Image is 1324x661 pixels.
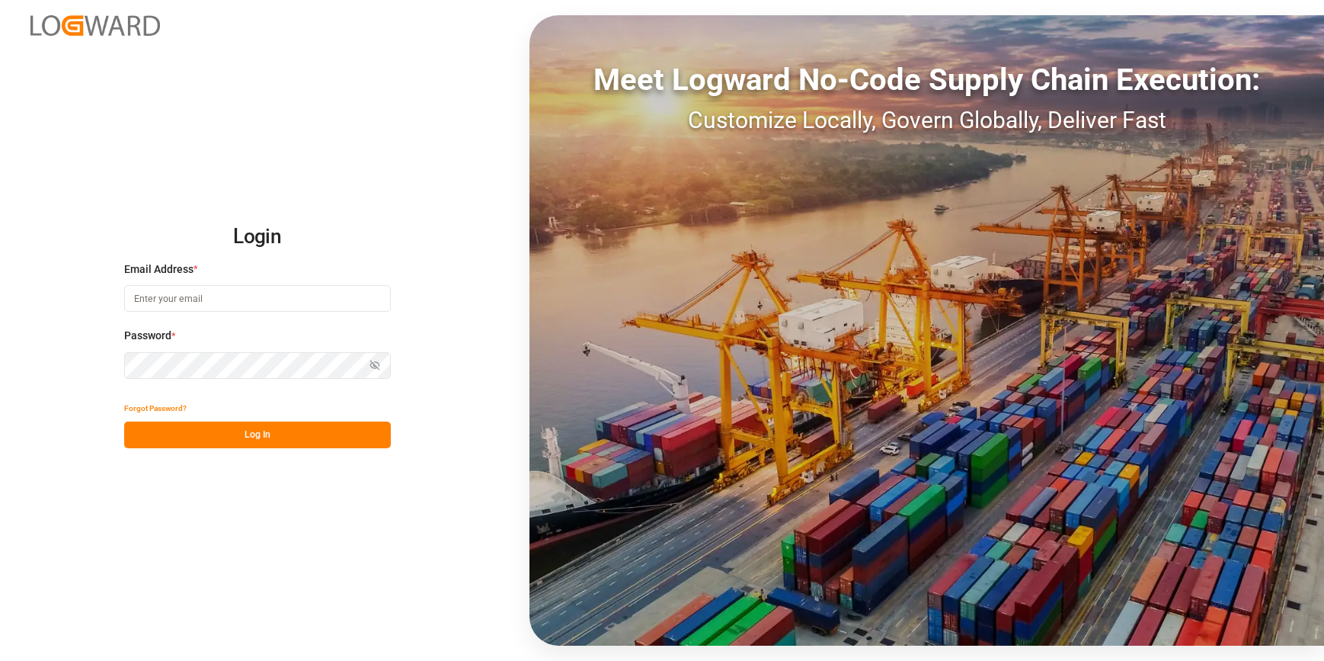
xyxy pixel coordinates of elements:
[529,103,1324,137] div: Customize Locally, Govern Globally, Deliver Fast
[124,213,391,262] h2: Login
[529,57,1324,103] div: Meet Logward No-Code Supply Chain Execution:
[124,262,193,278] span: Email Address
[30,15,160,36] img: Logward_new_orange.png
[124,285,391,312] input: Enter your email
[124,395,187,422] button: Forgot Password?
[124,422,391,448] button: Log In
[124,328,171,344] span: Password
